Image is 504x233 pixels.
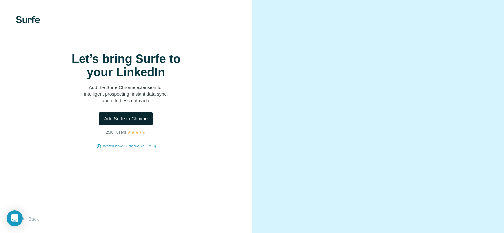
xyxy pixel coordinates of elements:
img: Surfe's logo [16,16,40,23]
span: Add Surfe to Chrome [104,115,148,122]
button: Watch how Surfe works (1:58) [103,143,156,149]
button: Back [16,213,43,225]
h1: Let’s bring Surfe to your LinkedIn [60,52,192,79]
p: 25K+ users [106,129,126,135]
img: Rating Stars [127,130,146,134]
p: Add the Surfe Chrome extension for intelligent prospecting, instant data sync, and effortless out... [60,84,192,104]
button: Add Surfe to Chrome [99,112,153,125]
div: Open Intercom Messenger [7,210,23,226]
